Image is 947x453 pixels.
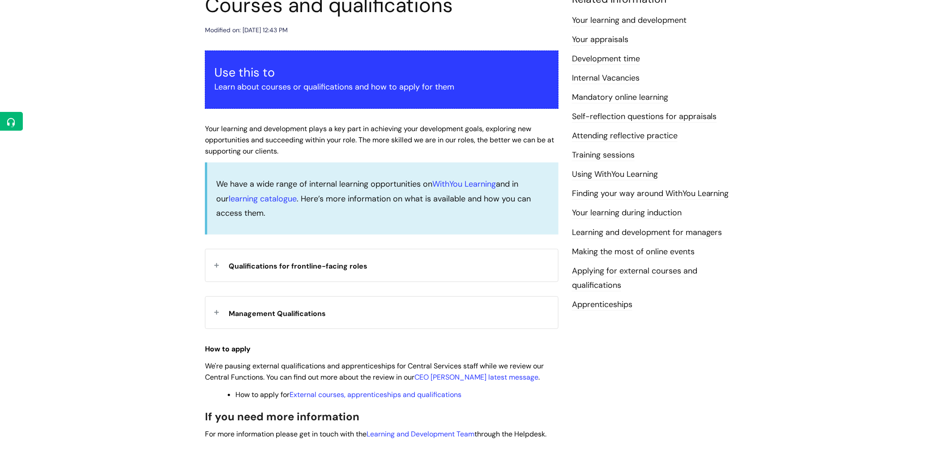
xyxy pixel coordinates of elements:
[205,429,546,439] span: For more information please get in touch with the through the Helpdesk.
[216,177,550,220] p: We have a wide range of internal learning opportunities on and in our . Here’s more information o...
[205,25,288,36] div: Modified on: [DATE] 12:43 PM
[572,299,632,311] a: Apprenticeships
[572,73,640,84] a: Internal Vacancies
[367,429,474,439] a: Learning and Development Team
[572,130,678,142] a: Attending reflective practice
[205,410,359,423] span: If you need more information
[414,372,538,382] a: CEO [PERSON_NAME] latest message
[572,15,687,26] a: Your learning and development
[572,227,722,239] a: Learning and development for managers
[572,188,729,200] a: Finding your way around WithYou Learning
[572,92,668,103] a: Mandatory online learning
[214,80,549,94] p: Learn about courses or qualifications and how to apply for them
[229,261,367,271] span: Qualifications for frontline-facing roles
[214,65,549,80] h3: Use this to
[572,111,717,123] a: Self-reflection questions for appraisals
[572,207,682,219] a: Your learning during induction
[229,193,297,204] a: learning catalogue
[572,34,628,46] a: Your appraisals
[572,265,697,291] a: Applying for external courses and qualifications
[572,246,695,258] a: Making the most of online events
[205,124,554,156] span: Your learning and development plays a key part in achieving your development goals, exploring new...
[229,309,326,318] span: Management Qualifications
[205,361,544,382] span: We're pausing external qualifications and apprenticeships for Central Services staff while we rev...
[235,390,461,399] span: How to apply for
[290,390,461,399] a: External courses, apprenticeships and qualifications
[572,150,635,161] a: Training sessions
[432,179,496,189] a: WithYou Learning
[205,344,251,354] strong: How to apply
[572,53,640,65] a: Development time
[572,169,658,180] a: Using WithYou Learning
